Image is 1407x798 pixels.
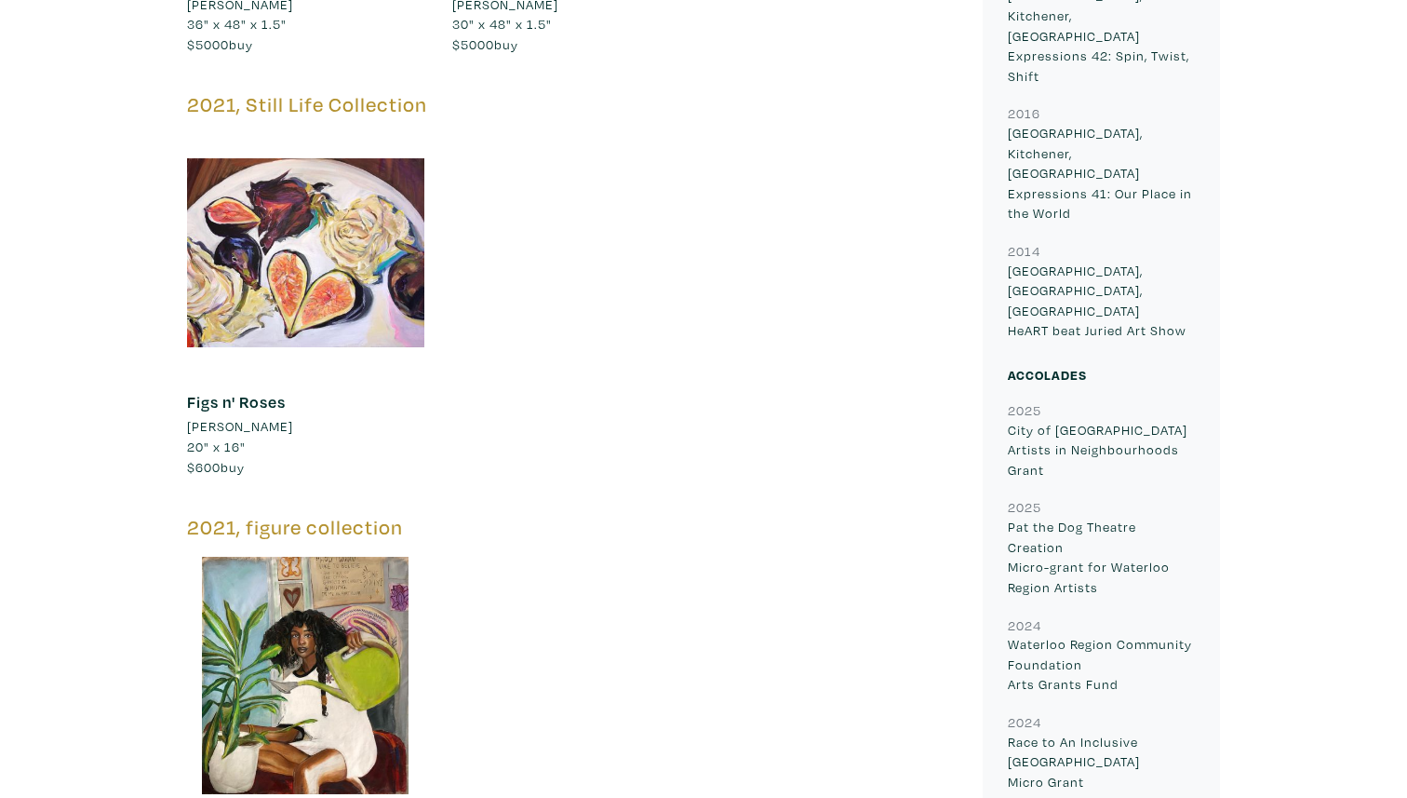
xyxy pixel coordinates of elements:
[187,438,246,455] span: 20" x 16"
[1008,616,1041,634] small: 2024
[452,35,494,53] span: $5000
[187,92,955,117] h5: 2021, Still Life Collection
[187,391,286,413] a: Figs n' Roses
[187,416,293,437] li: [PERSON_NAME]
[1008,261,1195,341] p: [GEOGRAPHIC_DATA], [GEOGRAPHIC_DATA], [GEOGRAPHIC_DATA] HeART beat Juried Art Show
[1008,634,1195,695] p: Waterloo Region Community Foundation Arts Grants Fund
[1008,123,1195,223] p: [GEOGRAPHIC_DATA], Kitchener, [GEOGRAPHIC_DATA] Expressions 41: Our Place in the World
[1008,401,1041,419] small: 2025
[1008,732,1195,792] p: Race to An Inclusive [GEOGRAPHIC_DATA] Micro Grant
[452,15,552,33] span: 30" x 48" x 1.5"
[1008,498,1041,516] small: 2025
[1008,420,1195,480] p: City of [GEOGRAPHIC_DATA] Artists in Neighbourhoods Grant
[187,35,253,53] span: buy
[1008,242,1040,260] small: 2014
[187,515,955,540] h5: 2021, figure collection
[1008,517,1195,597] p: Pat the Dog Theatre Creation Micro-grant for Waterloo Region Artists
[187,35,229,53] span: $5000
[187,416,424,437] a: [PERSON_NAME]
[1008,104,1040,122] small: 2016
[1008,366,1087,384] small: Accolades
[1008,713,1041,731] small: 2024
[187,458,245,476] span: buy
[187,458,221,476] span: $600
[187,15,287,33] span: 36" x 48" x 1.5"
[452,35,518,53] span: buy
